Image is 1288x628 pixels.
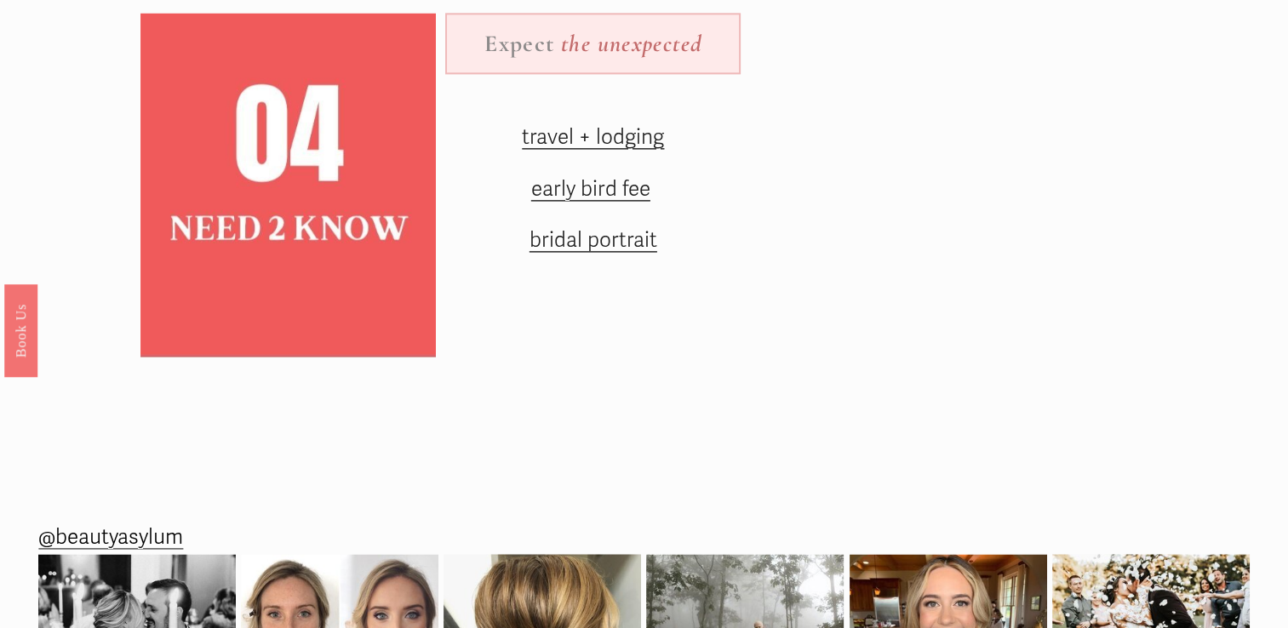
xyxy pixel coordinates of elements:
em: the unexpected [561,29,701,58]
strong: Expect [484,29,554,58]
a: bridal portrait [530,227,657,253]
a: early bird fee [531,176,650,202]
a: @beautyasylum [38,519,183,557]
a: travel + lodging [522,124,664,150]
a: Book Us [4,284,37,377]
